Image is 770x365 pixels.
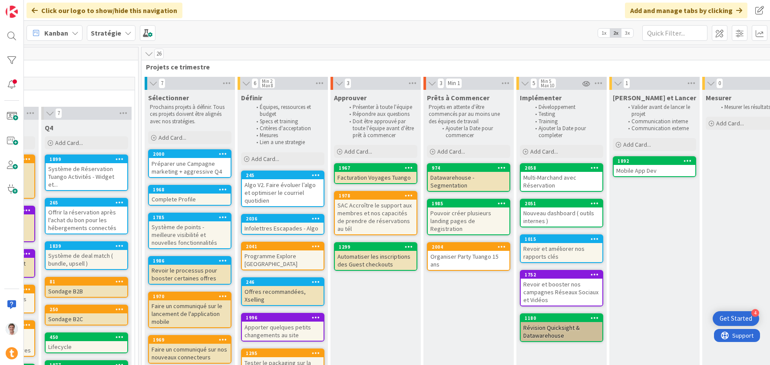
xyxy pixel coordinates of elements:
li: Communication externe [623,125,695,132]
div: 2051 [525,201,602,207]
div: 2036 [242,215,324,223]
div: Lifecycle [46,341,127,352]
div: Min 5 [541,79,551,83]
div: 1899 [50,156,127,162]
div: 81 [46,278,127,286]
li: Équipes, ressources et budget [251,104,323,118]
div: 1978SAC Accroître le support aux membres et nos capacités de prendre de réservations au tél [335,192,416,234]
span: 5 [530,78,537,89]
div: 1752 [521,271,602,279]
a: 1967Facturation Voyages Tuango [334,163,417,184]
div: Revoir le processus pour booster certaines offres [149,265,231,284]
div: 245 [246,172,324,178]
span: Prêts à Commencer [427,93,489,102]
div: 2004 [432,244,509,250]
div: 1295 [242,349,324,357]
span: 3 [344,78,351,89]
div: Revoir et améliorer nos rapports clés [521,243,602,262]
li: Ajouter la Date pour completer [530,125,602,139]
a: 1180Révision Quicksight & Datawarehouse [520,313,603,342]
img: Visit kanbanzone.com [6,6,18,18]
div: 1978 [335,192,416,200]
li: Présenter à toute l'équipe [344,104,416,111]
div: 1968 [149,186,231,194]
div: 1299 [335,243,416,251]
a: 1892Mobile App Dev [613,156,696,177]
div: 246 [242,278,324,286]
div: Max 8 [262,83,273,88]
b: Stratégie [91,29,121,37]
div: 2051 [521,200,602,207]
div: 4 [751,309,759,317]
span: Add Card... [55,139,83,147]
a: 1978SAC Accroître le support aux membres et nos capacités de prendre de réservations au tél [334,191,417,235]
div: Facturation Voyages Tuango [335,172,416,183]
span: Mesurer [706,93,731,102]
div: 450 [46,333,127,341]
span: Approuver [334,93,367,102]
a: 1785Système de points - meilleure visibilité et nouvelles fonctionnalités [148,213,231,249]
div: 1986Revoir le processus pour booster certaines offres [149,257,231,284]
span: 0 [716,78,723,89]
div: 1968 [153,187,231,193]
a: 2000Préparer une Campagne marketing + aggressive Q4 [148,149,231,178]
a: 2041Programme Explore [GEOGRAPHIC_DATA] [241,242,324,270]
div: 1899 [46,155,127,163]
a: 1899Système de Réservation Tuango Activités - Widget et... [45,155,128,191]
div: Révision Quicksight & Datawarehouse [521,322,602,341]
div: 1295 [246,350,324,356]
div: 1752 [525,272,602,278]
span: 1x [598,29,610,37]
div: Système de Réservation Tuango Activités - Widget et... [46,163,127,190]
span: Add Card... [716,119,744,127]
span: Add Card... [159,134,186,141]
a: 265Offrir la réservation après l'achat du bon pour les hébergements connectés [45,198,128,234]
div: 2000 [153,151,231,157]
div: 974Datawarehouse - Segmentation [428,164,509,191]
div: Algo V2. Faire évoluer l’algo et optimiser le courriel quotidien [242,179,324,206]
span: 2x [610,29,621,37]
div: Infolettres Escapades - Algo [242,223,324,234]
span: Implémenter [520,93,562,102]
div: 1969 [153,337,231,343]
div: Automatiser les inscriptions des Guest checkouts [335,251,416,270]
div: Multi-Marchand avec Réservation [521,172,602,191]
span: Add Card... [251,155,279,163]
span: 7 [159,78,165,89]
div: Get Started [720,314,752,323]
a: 1970Faire un communiqué sur le lancement de l'application mobile [148,292,231,328]
a: 1985Pouvoir créer plusieurs landing pages de Registration [427,199,510,235]
div: 1839Système de deal match ( bundle, upsell ) [46,242,127,269]
a: 1015Revoir et améliorer nos rapports clés [520,234,603,263]
div: Add and manage tabs by clicking [625,3,747,18]
input: Quick Filter... [642,25,707,41]
li: Training [530,118,602,125]
a: 1969Faire un communiqué sur nos nouveaux connecteurs [148,335,231,364]
div: Programme Explore [GEOGRAPHIC_DATA] [242,250,324,270]
li: Valider avant de lancer le projet [623,104,695,118]
div: 1967 [335,164,416,172]
div: 1180 [525,315,602,321]
div: 1970 [153,293,231,299]
div: 1986 [149,257,231,265]
a: 250Sondage B2C [45,305,128,326]
div: 246 [246,279,324,285]
div: 81Sondage B2B [46,278,127,297]
li: Ajouter la Date pour commencer [437,125,509,139]
div: 2058Multi-Marchand avec Réservation [521,164,602,191]
a: 246Offres recommandées, Xselling [241,277,324,306]
li: Testing [530,111,602,118]
li: Répondre aux questions [344,111,416,118]
div: Faire un communiqué sur le lancement de l'application mobile [149,300,231,327]
div: Offrir la réservation après l'achat du bon pour les hébergements connectés [46,207,127,233]
div: 2051Nouveau dashboard ( outils internes ) [521,200,602,227]
div: 250 [46,306,127,313]
span: Sélectionner [148,93,189,102]
div: 1180 [521,314,602,322]
div: 450Lifecycle [46,333,127,352]
div: 1892 [618,158,695,164]
div: 1996 [242,314,324,322]
div: 2004 [428,243,509,251]
div: 1967 [339,165,416,171]
div: SAC Accroître le support aux membres et nos capacités de prendre de réservations au tél [335,200,416,234]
